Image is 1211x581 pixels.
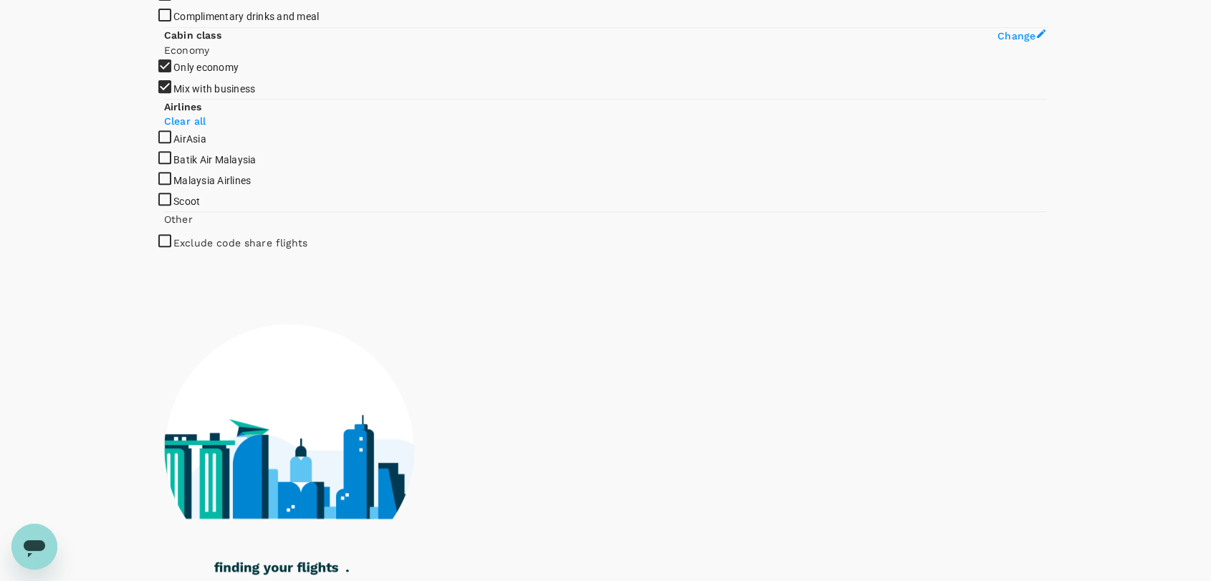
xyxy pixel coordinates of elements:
span: AirAsia [173,133,206,145]
p: Exclude code share flights [173,236,307,250]
iframe: Button to launch messaging window [11,524,57,570]
p: Clear all [164,114,1047,128]
span: Mix with business [173,83,255,95]
strong: Airlines [164,101,201,112]
p: Other [164,212,1047,226]
span: Change [997,30,1035,42]
span: Only economy [173,62,239,73]
span: Batik Air Malaysia [173,154,257,165]
span: Malaysia Airlines [173,175,251,186]
span: Complimentary drinks and meal [173,11,319,22]
g: finding your flights [214,562,338,575]
span: Scoot [173,196,200,207]
strong: Cabin class [164,29,221,41]
g: . [346,570,349,572]
p: Economy [164,43,1047,57]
